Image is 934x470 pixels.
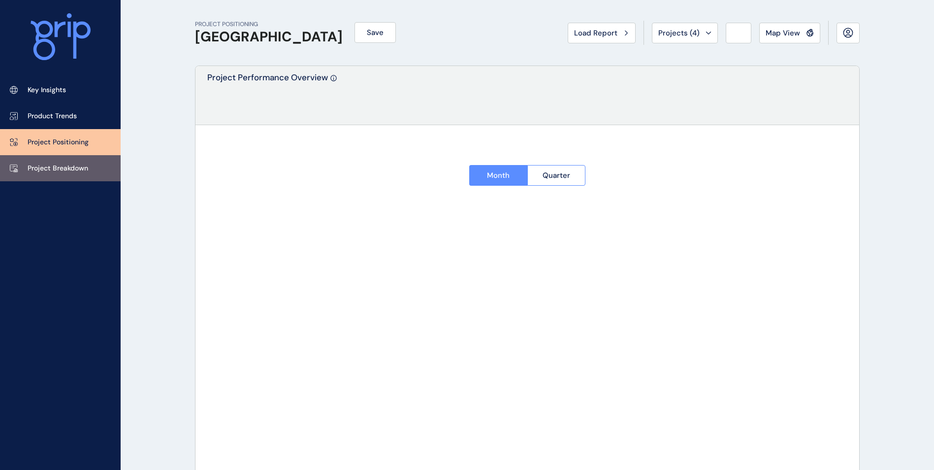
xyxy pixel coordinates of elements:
[195,20,343,29] p: PROJECT POSITIONING
[568,23,636,43] button: Load Report
[195,29,343,45] h1: [GEOGRAPHIC_DATA]
[469,165,527,186] button: Month
[354,22,396,43] button: Save
[207,72,328,125] p: Project Performance Overview
[527,165,586,186] button: Quarter
[487,170,510,180] span: Month
[28,85,66,95] p: Key Insights
[766,28,800,38] span: Map View
[28,164,88,173] p: Project Breakdown
[574,28,617,38] span: Load Report
[367,28,384,37] span: Save
[652,23,718,43] button: Projects (4)
[543,170,570,180] span: Quarter
[658,28,700,38] span: Projects ( 4 )
[28,137,89,147] p: Project Positioning
[28,111,77,121] p: Product Trends
[759,23,820,43] button: Map View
